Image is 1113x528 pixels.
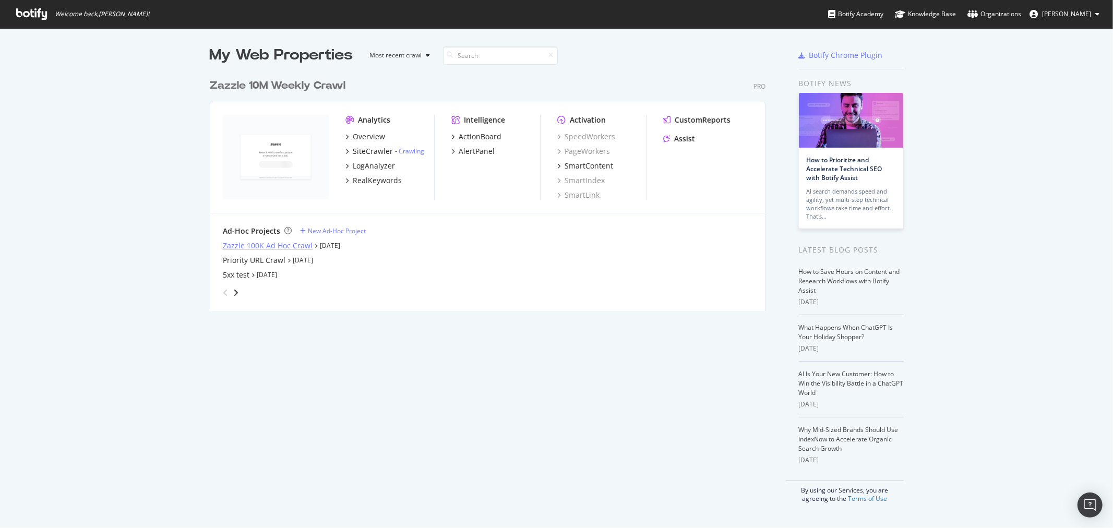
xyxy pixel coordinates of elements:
[399,147,424,155] a: Crawling
[895,9,956,19] div: Knowledge Base
[1021,6,1108,22] button: [PERSON_NAME]
[353,146,393,157] div: SiteCrawler
[557,190,600,200] a: SmartLink
[210,66,774,311] div: grid
[807,187,895,221] div: AI search demands speed and agility, yet multi-step technical workflows take time and effort. Tha...
[257,270,277,279] a: [DATE]
[345,175,402,186] a: RealKeywords
[358,115,390,125] div: Analytics
[1078,493,1103,518] div: Open Intercom Messenger
[663,134,695,144] a: Assist
[210,45,353,66] div: My Web Properties
[557,175,605,186] a: SmartIndex
[219,284,232,301] div: angle-left
[320,241,340,250] a: [DATE]
[232,287,240,298] div: angle-right
[362,47,435,64] button: Most recent crawl
[799,93,903,148] img: How to Prioritize and Accelerate Technical SEO with Botify Assist
[223,115,329,199] img: zazzle.com
[451,131,501,142] a: ActionBoard
[674,134,695,144] div: Assist
[459,146,495,157] div: AlertPanel
[443,46,558,65] input: Search
[799,78,904,89] div: Botify news
[210,78,345,93] div: Zazzle 10M Weekly Crawl
[799,369,904,397] a: AI Is Your New Customer: How to Win the Visibility Battle in a ChatGPT World
[293,256,313,265] a: [DATE]
[799,400,904,409] div: [DATE]
[799,297,904,307] div: [DATE]
[809,50,883,61] div: Botify Chrome Plugin
[799,425,899,453] a: Why Mid-Sized Brands Should Use IndexNow to Accelerate Organic Search Growth
[557,146,610,157] a: PageWorkers
[557,161,613,171] a: SmartContent
[570,115,606,125] div: Activation
[223,241,313,251] a: Zazzle 100K Ad Hoc Crawl
[353,175,402,186] div: RealKeywords
[223,270,249,280] a: 5xx test
[451,146,495,157] a: AlertPanel
[675,115,731,125] div: CustomReports
[828,9,883,19] div: Botify Academy
[799,455,904,465] div: [DATE]
[308,226,366,235] div: New Ad-Hoc Project
[464,115,505,125] div: Intelligence
[223,255,285,266] a: Priority URL Crawl
[799,50,883,61] a: Botify Chrome Plugin
[753,82,765,91] div: Pro
[55,10,149,18] span: Welcome back, [PERSON_NAME] !
[353,131,385,142] div: Overview
[370,52,422,58] div: Most recent crawl
[799,267,900,295] a: How to Save Hours on Content and Research Workflows with Botify Assist
[967,9,1021,19] div: Organizations
[799,244,904,256] div: Latest Blog Posts
[848,494,887,503] a: Terms of Use
[786,481,904,503] div: By using our Services, you are agreeing to the
[565,161,613,171] div: SmartContent
[345,161,395,171] a: LogAnalyzer
[345,131,385,142] a: Overview
[807,155,882,182] a: How to Prioritize and Accelerate Technical SEO with Botify Assist
[663,115,731,125] a: CustomReports
[799,323,893,341] a: What Happens When ChatGPT Is Your Holiday Shopper?
[210,78,350,93] a: Zazzle 10M Weekly Crawl
[345,146,424,157] a: SiteCrawler- Crawling
[353,161,395,171] div: LogAnalyzer
[557,131,615,142] a: SpeedWorkers
[1042,9,1091,18] span: Karena Yang
[459,131,501,142] div: ActionBoard
[799,344,904,353] div: [DATE]
[300,226,366,235] a: New Ad-Hoc Project
[223,226,280,236] div: Ad-Hoc Projects
[395,147,424,155] div: -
